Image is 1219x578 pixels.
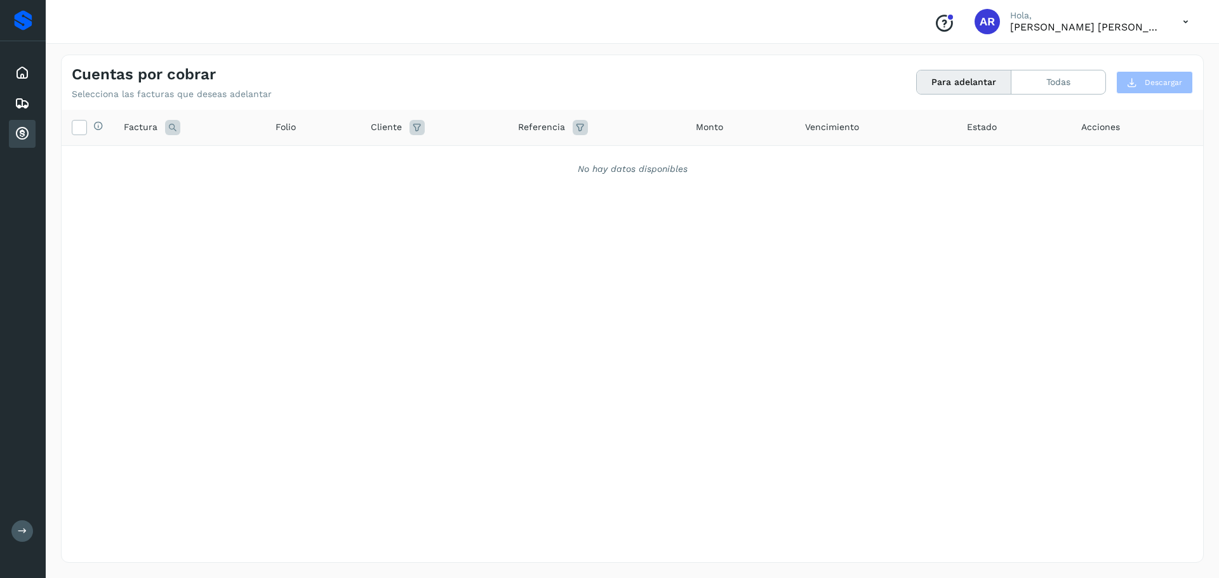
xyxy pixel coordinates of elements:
span: Referencia [518,121,565,134]
span: Estado [967,121,997,134]
div: Cuentas por cobrar [9,120,36,148]
button: Para adelantar [917,70,1011,94]
button: Todas [1011,70,1105,94]
span: Descargar [1145,77,1182,88]
p: Hola, [1010,10,1162,21]
span: Folio [276,121,296,134]
div: Embarques [9,89,36,117]
p: Selecciona las facturas que deseas adelantar [72,89,272,100]
span: Cliente [371,121,402,134]
span: Vencimiento [805,121,859,134]
div: Inicio [9,59,36,87]
button: Descargar [1116,71,1193,94]
span: Monto [696,121,723,134]
div: No hay datos disponibles [78,162,1187,176]
h4: Cuentas por cobrar [72,65,216,84]
span: Acciones [1081,121,1120,134]
p: ARMANDO RAMIREZ VAZQUEZ [1010,21,1162,33]
span: Factura [124,121,157,134]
